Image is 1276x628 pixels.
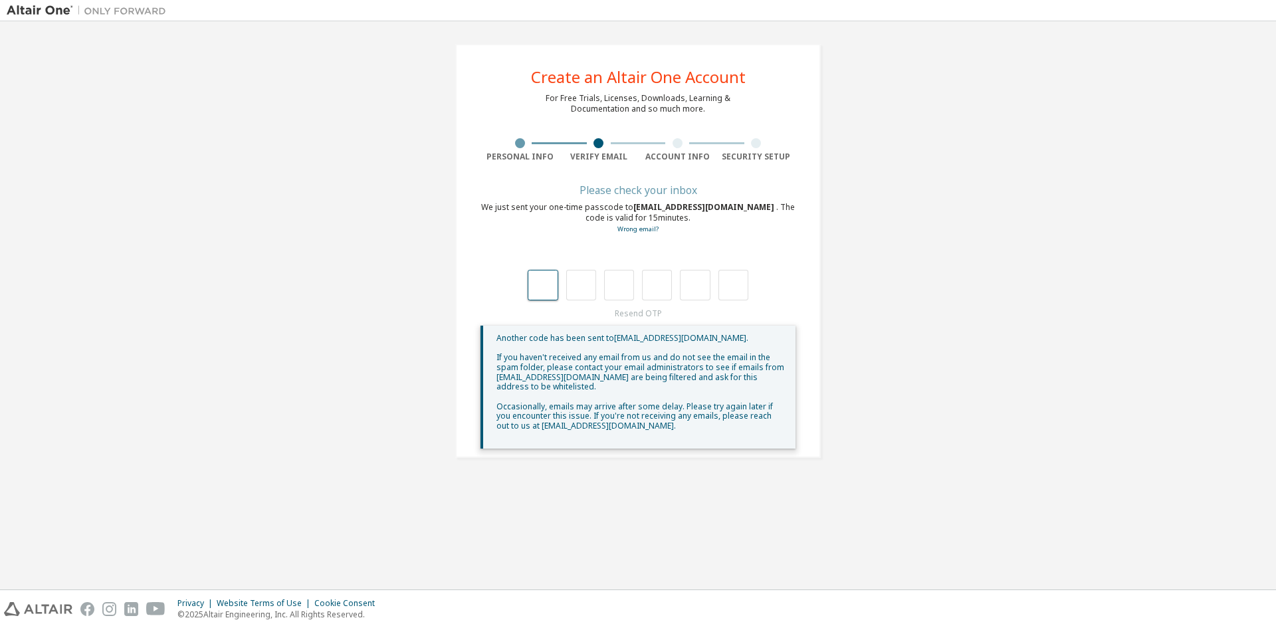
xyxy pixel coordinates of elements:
div: Privacy [177,598,217,609]
p: © 2025 Altair Engineering, Inc. All Rights Reserved. [177,609,383,620]
div: Create an Altair One Account [531,69,746,85]
div: Cookie Consent [314,598,383,609]
span: Occasionally, emails may arrive after some delay. Please try again later if you encounter this is... [496,401,773,431]
img: altair_logo.svg [4,602,72,616]
img: youtube.svg [146,602,165,616]
span: If you haven't received any email from us and do not see the email in the spam folder, please con... [496,352,784,392]
span: Another code has been sent to [EMAIL_ADDRESS][DOMAIN_NAME] . [496,332,748,344]
div: For Free Trials, Licenses, Downloads, Learning & Documentation and so much more. [546,93,730,114]
a: Go back to the registration form [617,225,659,233]
img: instagram.svg [102,602,116,616]
div: We just sent your one-time passcode to . The code is valid for 15 minutes. [480,202,796,235]
img: linkedin.svg [124,602,138,616]
div: Security Setup [717,152,796,162]
div: Account Info [638,152,717,162]
div: Personal Info [480,152,560,162]
img: Altair One [7,4,173,17]
div: Website Terms of Use [217,598,314,609]
div: Verify Email [560,152,639,162]
span: [EMAIL_ADDRESS][DOMAIN_NAME] [633,201,776,213]
img: facebook.svg [80,602,94,616]
div: Please check your inbox [480,186,796,194]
